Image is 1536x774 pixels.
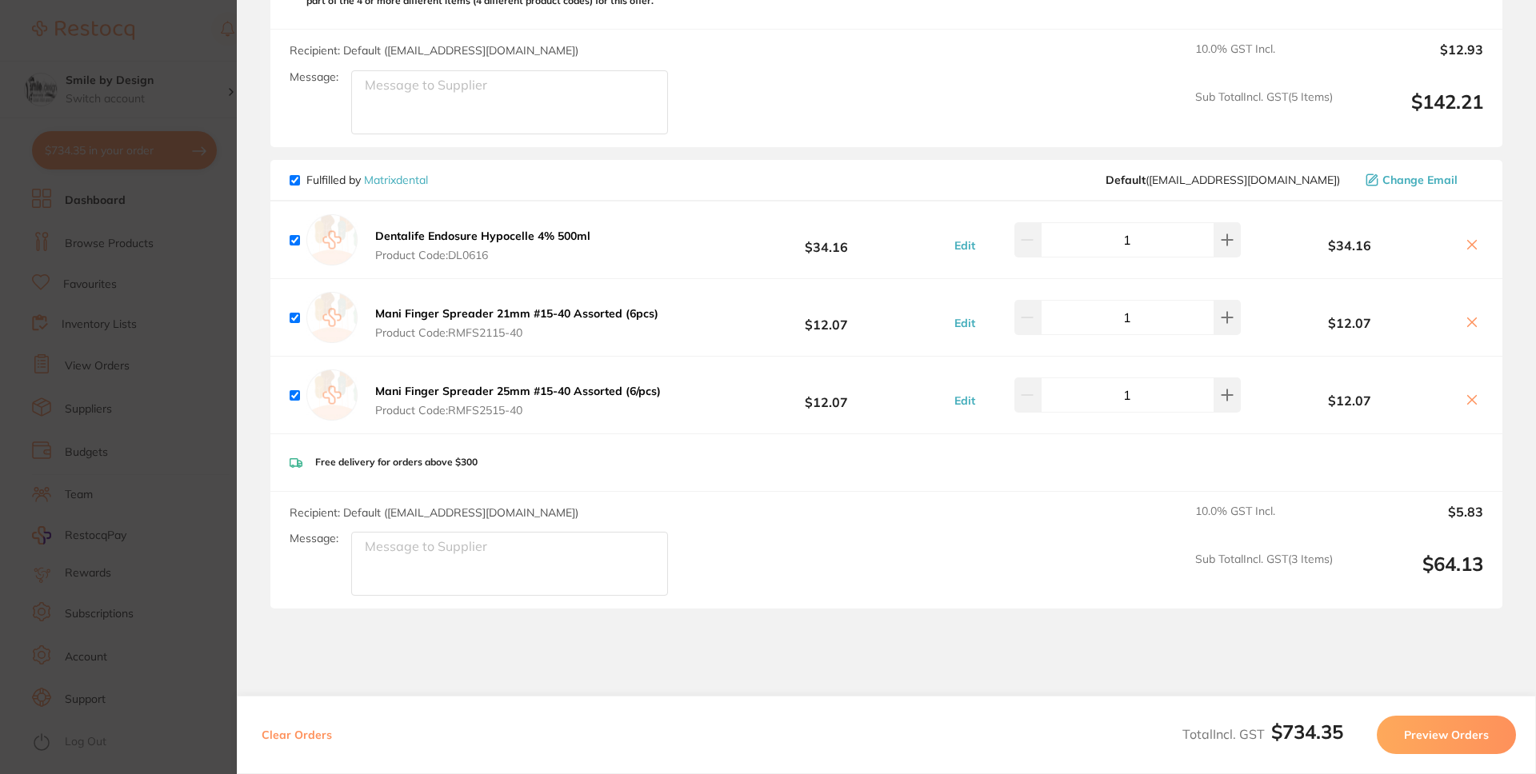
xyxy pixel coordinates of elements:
button: Edit [950,316,980,330]
b: $734.35 [1271,720,1343,744]
output: $12.93 [1346,42,1483,78]
button: Edit [950,238,980,253]
b: $34.16 [707,225,946,255]
img: empty.jpg [306,214,358,265]
button: Dentalife Endosure Hypocelle 4% 500ml Product Code:DL0616 [370,229,595,262]
b: Default [1106,173,1146,187]
button: Mani Finger Spreader 25mm #15-40 Assorted (6/pcs) Product Code:RMFS2515-40 [370,384,666,417]
span: Sub Total Incl. GST ( 5 Items) [1195,90,1333,134]
b: Dentalife Endosure Hypocelle 4% 500ml [375,229,590,243]
span: Product Code: DL0616 [375,249,590,261]
button: Preview Orders [1377,716,1516,754]
p: Fulfilled by [306,174,428,186]
label: Message: [290,70,338,84]
button: Mani Finger Spreader 21mm #15-40 Assorted (6pcs) Product Code:RMFS2115-40 [370,306,663,340]
b: $12.07 [1245,316,1454,330]
output: $5.83 [1346,505,1483,540]
img: empty.jpg [306,292,358,343]
span: Recipient: Default ( [EMAIL_ADDRESS][DOMAIN_NAME] ) [290,43,578,58]
b: $12.07 [707,303,946,333]
span: Total Incl. GST [1182,726,1343,742]
span: sales@matrixdental.com.au [1106,174,1340,186]
img: empty.jpg [306,369,358,421]
output: $142.21 [1346,90,1483,134]
span: Recipient: Default ( [EMAIL_ADDRESS][DOMAIN_NAME] ) [290,505,578,520]
span: Change Email [1382,174,1458,186]
button: Clear Orders [257,716,337,754]
span: Sub Total Incl. GST ( 3 Items) [1195,553,1333,596]
b: $12.07 [1245,393,1454,408]
button: Edit [950,393,980,408]
b: $12.07 [707,381,946,410]
b: $34.16 [1245,238,1454,253]
a: Matrixdental [364,173,428,187]
span: Product Code: RMFS2515-40 [375,404,661,417]
b: Mani Finger Spreader 25mm #15-40 Assorted (6/pcs) [375,384,661,398]
span: 10.0 % GST Incl. [1195,505,1333,540]
output: $64.13 [1346,553,1483,596]
span: Product Code: RMFS2115-40 [375,326,658,339]
label: Message: [290,532,338,545]
button: Change Email [1361,173,1483,187]
p: Free delivery for orders above $300 [315,457,478,468]
span: 10.0 % GST Incl. [1195,42,1333,78]
b: Mani Finger Spreader 21mm #15-40 Assorted (6pcs) [375,306,658,321]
